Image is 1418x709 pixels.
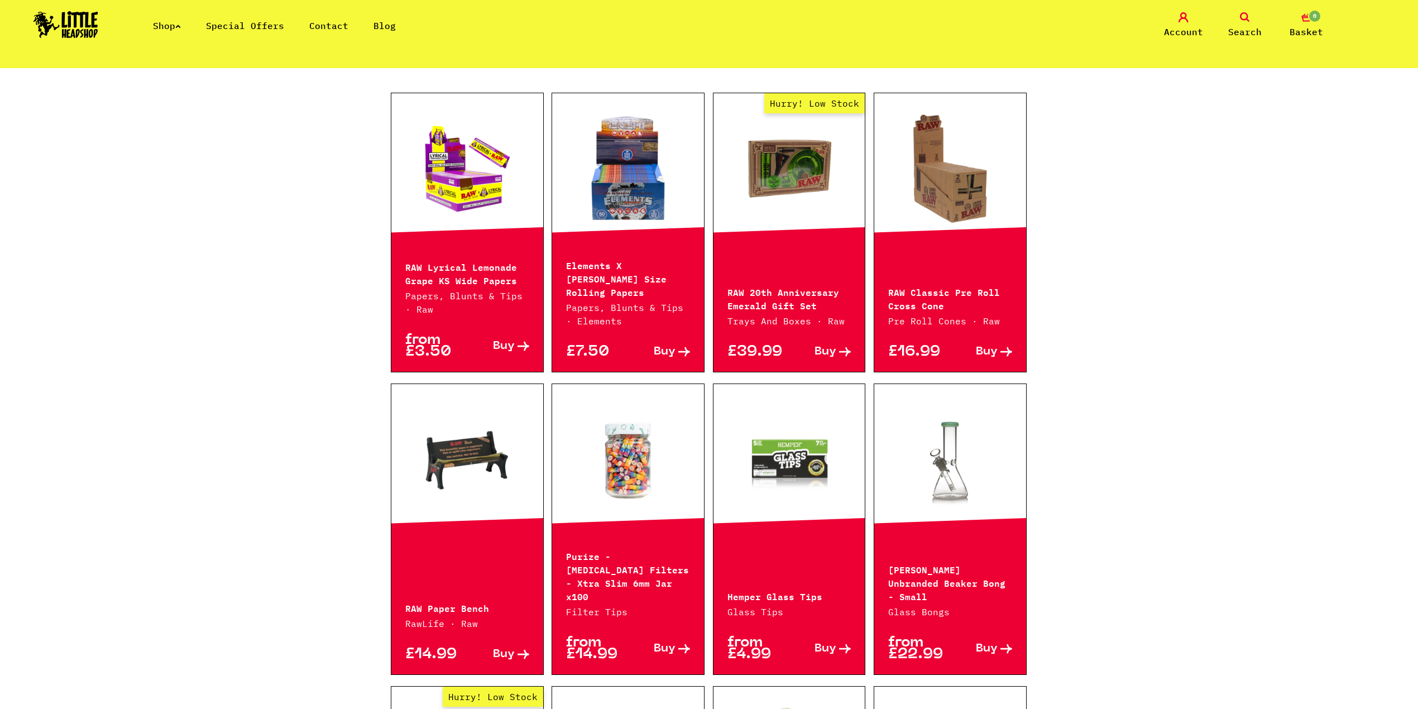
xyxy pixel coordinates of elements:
p: Purize - [MEDICAL_DATA] Filters - Xtra Slim 6mm Jar x100 [566,549,690,602]
p: Filter Tips [566,605,690,619]
a: Buy [628,346,690,358]
p: RAW Lyrical Lemonade Grape KS Wide Papers [405,260,529,286]
a: Shop [153,20,181,31]
span: Buy [654,643,676,655]
a: Buy [789,346,851,358]
p: Glass Bongs [888,605,1012,619]
span: Account [1164,25,1203,39]
p: Papers, Blunts & Tips · Raw [405,289,529,316]
p: £39.99 [727,346,789,358]
span: Buy [976,643,998,655]
a: Buy [789,637,851,660]
span: Buy [654,346,676,358]
p: from £3.50 [405,334,467,358]
p: [PERSON_NAME] Unbranded Beaker Bong - Small [888,562,1012,602]
span: Buy [976,346,998,358]
span: 0 [1308,9,1321,23]
a: Special Offers [206,20,284,31]
span: Buy [493,649,515,660]
span: Buy [815,346,836,358]
a: Contact [309,20,348,31]
span: Buy [815,643,836,655]
img: Little Head Shop Logo [33,11,98,38]
p: RAW Classic Pre Roll Cross Cone [888,285,1012,312]
a: Search [1217,12,1273,39]
span: Basket [1290,25,1323,39]
span: Hurry! Low Stock [764,93,865,113]
p: Papers, Blunts & Tips · Elements [566,301,690,328]
span: Search [1228,25,1262,39]
p: £16.99 [888,346,950,358]
a: Blog [373,20,396,31]
p: Hemper Glass Tips [727,589,851,602]
p: RAW 20th Anniversary Emerald Gift Set [727,285,851,312]
a: Buy [467,649,529,660]
p: Glass Tips [727,605,851,619]
a: Buy [950,346,1012,358]
p: from £22.99 [888,637,950,660]
a: Hurry! Low Stock [713,113,865,224]
p: Trays And Boxes · Raw [727,314,851,328]
p: Elements X [PERSON_NAME] Size Rolling Papers [566,258,690,298]
p: £7.50 [566,346,628,358]
p: from £14.99 [566,637,628,660]
p: from £4.99 [727,637,789,660]
span: Buy [493,341,515,352]
p: £14.99 [405,649,467,660]
a: Buy [467,334,529,358]
a: Buy [950,637,1012,660]
a: Buy [628,637,690,660]
a: 0 Basket [1278,12,1334,39]
p: RawLife · Raw [405,617,529,630]
span: Hurry! Low Stock [443,687,543,707]
p: RAW Paper Bench [405,601,529,614]
p: Pre Roll Cones · Raw [888,314,1012,328]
